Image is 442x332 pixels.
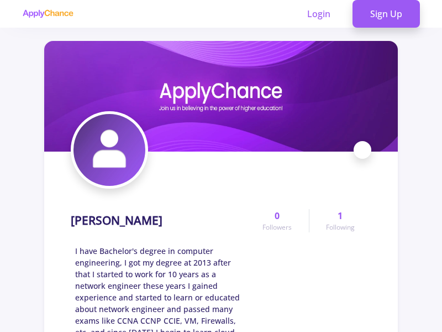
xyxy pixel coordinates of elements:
span: Followers [262,222,292,232]
h1: [PERSON_NAME] [71,214,162,227]
img: applychance logo text only [22,9,73,18]
span: 0 [275,209,280,222]
img: Mustafa Safarabadicover image [44,41,398,152]
a: 1Following [309,209,371,232]
img: Mustafa Safarabadiavatar [73,114,145,186]
a: 0Followers [246,209,308,232]
span: Following [326,222,355,232]
span: 1 [338,209,343,222]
